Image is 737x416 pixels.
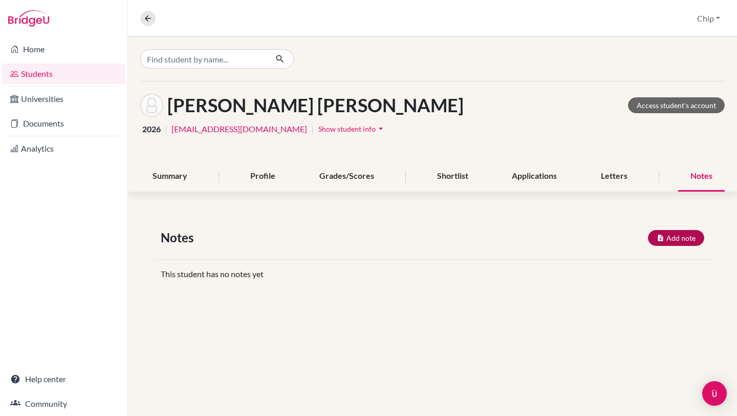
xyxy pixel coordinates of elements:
button: Chip [692,9,725,28]
a: Access student's account [628,97,725,113]
div: Applications [500,161,569,192]
button: Show student infoarrow_drop_down [318,121,386,137]
a: Documents [2,113,125,134]
div: Letters [589,161,640,192]
span: | [311,123,314,135]
div: Grades/Scores [307,161,386,192]
div: Notes [678,161,725,192]
a: Help center [2,369,125,389]
a: Universities [2,89,125,109]
span: Show student info [318,124,376,133]
div: Profile [238,161,288,192]
a: Community [2,393,125,414]
a: Home [2,39,125,59]
span: | [165,123,167,135]
a: Students [2,64,125,84]
img: Bridge-U [8,10,49,27]
h1: [PERSON_NAME] [PERSON_NAME] [167,94,464,116]
button: Add note [648,230,704,246]
span: Notes [161,228,198,247]
a: Analytics [2,138,125,159]
div: Shortlist [425,161,481,192]
div: Summary [140,161,200,192]
div: Open Intercom Messenger [702,381,727,406]
a: [EMAIL_ADDRESS][DOMAIN_NAME] [171,123,307,135]
input: Find student by name... [140,49,267,69]
div: This student has no notes yet [153,268,712,280]
span: 2026 [142,123,161,135]
i: arrow_drop_down [376,123,386,134]
img: Hnin Yati Miley Linn's avatar [140,94,163,117]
